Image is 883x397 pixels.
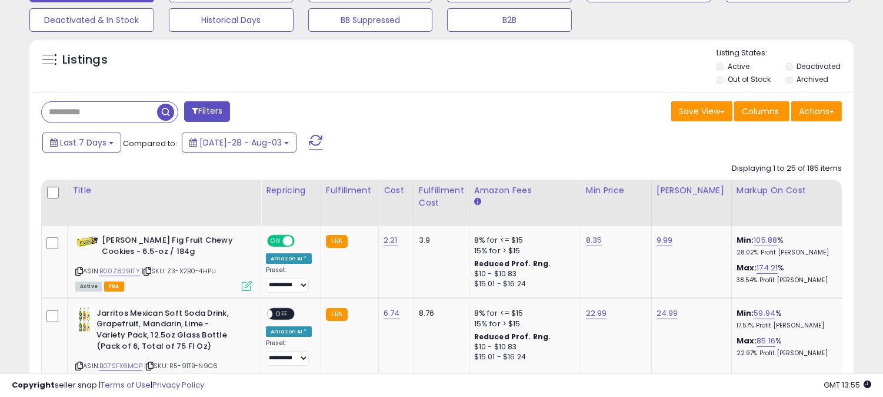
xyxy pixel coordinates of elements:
a: 24.99 [657,307,678,319]
span: OFF [293,236,312,246]
a: 8.35 [586,234,602,246]
span: Columns [742,105,779,117]
button: Save View [671,101,732,121]
a: 9.99 [657,234,673,246]
b: Reduced Prof. Rng. [474,332,551,342]
div: $10 - $10.83 [474,342,572,352]
p: Listing States: [717,48,854,59]
div: 8% for <= $15 [474,308,572,319]
b: Reduced Prof. Rng. [474,259,551,269]
div: % [737,336,834,358]
div: Fulfillment Cost [419,184,464,209]
label: Archived [797,74,828,84]
div: Amazon Fees [474,184,576,197]
h5: Listings [62,52,108,68]
span: | SKU: R5-91TB-N9C6 [144,361,218,370]
p: 28.02% Profit [PERSON_NAME] [737,249,834,257]
a: 22.99 [586,307,607,319]
div: % [737,235,834,257]
div: Min Price [586,184,647,197]
button: [DATE]-28 - Aug-03 [182,133,296,153]
button: B2B [447,8,572,32]
b: Min: [737,234,754,246]
button: Last 7 Days [42,133,121,153]
small: Amazon Fees. [474,197,481,207]
div: $15.01 - $16.24 [474,352,572,362]
button: Deactivated & In Stock [29,8,154,32]
a: B00Z829ITY [99,266,140,276]
small: FBA [326,308,348,321]
div: % [737,263,834,284]
a: 2.21 [384,234,398,246]
div: $15.01 - $16.24 [474,279,572,289]
span: [DATE]-28 - Aug-03 [199,137,282,148]
div: 8% for <= $15 [474,235,572,246]
div: Amazon AI * [266,253,312,264]
b: Jarritos Mexican Soft Soda Drink, Grapefruit, Mandarin, Lime - Variety Pack, 12.5oz Glass Bottle ... [96,308,239,355]
div: 8.76 [419,308,460,319]
span: Compared to: [123,138,177,149]
div: [PERSON_NAME] [657,184,727,197]
p: 17.57% Profit [PERSON_NAME] [737,322,834,330]
small: FBA [326,235,348,248]
div: seller snap | | [12,380,204,391]
div: ASIN: [75,235,252,290]
button: Filters [184,101,230,122]
div: Cost [384,184,409,197]
span: All listings currently available for purchase on Amazon [75,282,102,292]
span: 2025-08-11 13:55 GMT [824,379,871,391]
b: [PERSON_NAME] Fig Fruit Chewy Cookies - 6.5-oz / 184g [102,235,245,260]
div: Amazon AI * [266,326,312,337]
p: 38.54% Profit [PERSON_NAME] [737,276,834,284]
div: $10 - $10.83 [474,269,572,279]
b: Max: [737,335,757,346]
button: BB Suppressed [308,8,433,32]
div: 15% for > $15 [474,246,572,256]
th: The percentage added to the cost of goods (COGS) that forms the calculator for Min & Max prices. [731,180,843,226]
span: OFF [272,309,291,319]
a: B07SFX6MCP [99,361,142,371]
a: 105.88 [754,234,777,246]
strong: Copyright [12,379,55,391]
a: 59.94 [754,307,775,319]
div: Repricing [266,184,316,197]
div: 15% for > $15 [474,319,572,329]
img: 413zuDIaWAL._SL40_.jpg [75,308,94,332]
span: Last 7 Days [60,137,106,148]
img: 41wOviQDt2L._SL40_.jpg [75,235,99,247]
span: ON [268,236,283,246]
div: Title [72,184,256,197]
span: | SKU: Z3-X2B0-4HPU [142,266,216,276]
span: FBA [104,282,124,292]
a: Privacy Policy [152,379,204,391]
div: Preset: [266,339,312,366]
label: Active [728,61,749,71]
label: Deactivated [797,61,841,71]
button: Historical Days [169,8,294,32]
div: 3.9 [419,235,460,246]
a: 85.16 [757,335,775,347]
div: Markup on Cost [737,184,838,197]
button: Columns [734,101,789,121]
div: Preset: [266,266,312,293]
a: 174.21 [757,262,778,274]
div: % [737,308,834,330]
button: Actions [791,101,842,121]
label: Out of Stock [728,74,771,84]
a: Terms of Use [101,379,151,391]
b: Max: [737,262,757,273]
p: 22.97% Profit [PERSON_NAME] [737,349,834,358]
div: Fulfillment [326,184,374,197]
b: Min: [737,307,754,319]
div: Displaying 1 to 25 of 185 items [732,163,842,174]
a: 6.74 [384,307,400,319]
